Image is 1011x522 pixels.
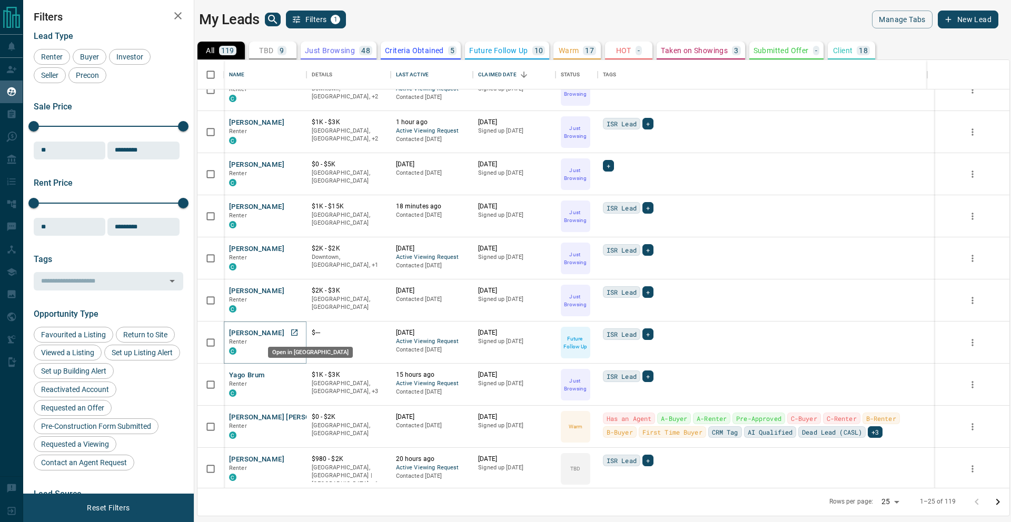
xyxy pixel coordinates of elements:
div: Tags [603,60,617,89]
span: Active Viewing Request [396,379,468,388]
div: Buyer [73,49,106,65]
span: + [607,160,610,171]
p: [DATE] [478,244,550,253]
div: condos.ca [229,389,236,397]
span: Renter [229,423,247,429]
p: Just Browsing [562,377,589,393]
div: Tags [598,60,927,89]
button: more [965,166,980,182]
p: [DATE] [396,328,468,337]
p: Toronto [312,464,385,488]
p: 10 [534,47,543,54]
span: + [646,245,650,255]
button: [PERSON_NAME] [229,286,284,296]
div: Viewed a Listing [34,345,102,360]
p: Just Browsing [305,47,355,54]
button: [PERSON_NAME] [229,118,284,128]
p: 48 [361,47,370,54]
span: Active Viewing Request [396,127,468,136]
span: Pre-Approved [736,413,781,424]
p: HOT [616,47,631,54]
div: Last Active [391,60,473,89]
p: - [638,47,640,54]
span: Renter [229,465,247,471]
div: condos.ca [229,305,236,313]
span: Renter [229,296,247,303]
p: Just Browsing [562,166,589,182]
span: + [646,371,650,382]
button: more [965,208,980,224]
p: Contacted [DATE] [396,346,468,354]
p: All [206,47,214,54]
p: Contacted [DATE] [396,211,468,219]
p: 5 [450,47,454,54]
span: Dead Lead (CASL) [802,427,862,437]
p: $2K - $2K [312,244,385,253]
div: Requested a Viewing [34,436,116,452]
p: $0 - $2K [312,413,385,421]
span: Opportunity Type [34,309,98,319]
span: Renter [229,86,247,93]
span: Return to Site [120,330,171,339]
p: [DATE] [396,413,468,421]
p: 1 hour ago [396,118,468,127]
span: + [646,455,650,466]
div: Precon [68,67,106,83]
p: $1K - $15K [312,202,385,211]
p: [DATE] [478,455,550,464]
button: Manage Tabs [872,11,932,28]
div: condos.ca [229,137,236,144]
p: Signed up [DATE] [478,127,550,135]
button: more [965,250,980,266]
span: Renter [229,128,247,135]
div: Favourited a Listing [34,327,113,343]
span: C-Renter [827,413,857,424]
span: Renter [229,338,247,345]
p: Contacted [DATE] [396,169,468,177]
span: ISR Lead [607,203,637,213]
span: Renter [229,212,247,219]
button: [PERSON_NAME] [229,244,284,254]
div: Open in [GEOGRAPHIC_DATA] [268,347,353,358]
button: Go to next page [987,491,1008,513]
p: Midtown | Central, Toronto [312,85,385,101]
p: Signed up [DATE] [478,379,550,388]
span: Renter [229,254,247,261]
p: $980 - $2K [312,455,385,464]
p: Just Browsing [562,293,589,308]
p: $--- [312,328,385,337]
p: Signed up [DATE] [478,253,550,262]
a: Open in New Tab [288,326,301,339]
div: Last Active [396,60,429,89]
p: [DATE] [478,118,550,127]
span: + [646,118,650,129]
div: + [642,202,653,214]
p: [GEOGRAPHIC_DATA], [GEOGRAPHIC_DATA] [312,421,385,438]
p: Submitted Offer [754,47,809,54]
span: CRM Tag [712,427,738,437]
div: condos.ca [229,347,236,355]
span: B-Buyer [607,427,633,437]
p: TBD [570,465,580,473]
p: Client [833,47,853,54]
p: Just Browsing [562,124,589,140]
div: Investor [109,49,151,65]
div: + [642,244,653,256]
p: Contacted [DATE] [396,421,468,430]
p: Taken on Showings [661,47,728,54]
p: $0 - $5K [312,160,385,169]
div: Claimed Date [478,60,517,89]
p: 9 [280,47,284,54]
div: Status [561,60,580,89]
p: 18 [859,47,868,54]
p: [GEOGRAPHIC_DATA], [GEOGRAPHIC_DATA] [312,169,385,185]
p: West End, Midtown | Central, Toronto [312,379,385,396]
p: [DATE] [478,370,550,379]
span: Favourited a Listing [37,330,110,339]
h1: My Leads [199,11,260,28]
p: 3 [734,47,738,54]
span: Contact an Agent Request [37,458,131,467]
span: Sale Price [34,102,72,112]
button: Open [165,274,180,288]
button: more [965,124,980,140]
